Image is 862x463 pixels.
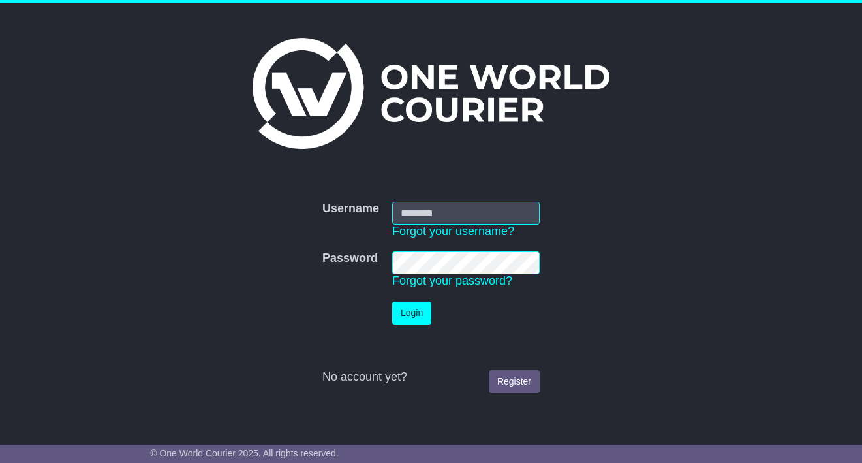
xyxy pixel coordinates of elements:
label: Password [322,251,378,266]
img: One World [253,38,609,149]
span: © One World Courier 2025. All rights reserved. [150,448,339,458]
button: Login [392,302,431,325]
label: Username [322,202,379,216]
a: Forgot your username? [392,225,514,238]
a: Forgot your password? [392,274,512,287]
a: Register [489,370,540,393]
div: No account yet? [322,370,540,385]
